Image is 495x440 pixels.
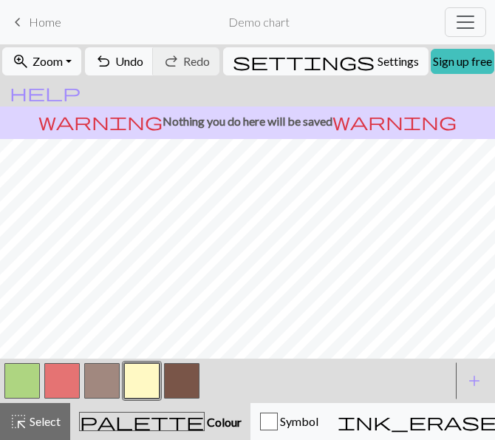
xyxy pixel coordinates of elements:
span: Undo [115,54,143,68]
a: Sign up free [431,49,494,74]
button: Toggle navigation [445,7,486,37]
span: warning [332,111,457,132]
h2: Demo chart [228,15,290,29]
span: Symbol [278,414,318,428]
span: palette [80,411,204,432]
span: highlight_alt [10,411,27,432]
button: SettingsSettings [223,47,429,75]
button: Symbol [250,403,328,440]
span: Select [27,414,61,428]
span: Home [29,15,61,29]
span: undo [95,51,112,72]
span: warning [38,111,163,132]
button: Undo [85,47,154,75]
span: Colour [205,415,242,429]
span: Settings [378,53,419,70]
button: Zoom [2,47,81,75]
span: add [465,370,483,391]
i: Settings [233,53,375,70]
p: Nothing you do here will be saved [6,112,489,130]
span: zoom_in [12,51,30,72]
a: Home [9,10,61,35]
span: keyboard_arrow_left [9,12,27,33]
span: Zoom [33,54,63,68]
span: settings [233,51,375,72]
span: help [10,82,81,103]
button: Colour [70,403,250,440]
